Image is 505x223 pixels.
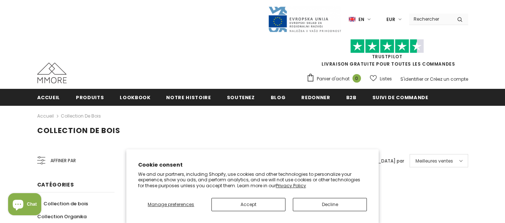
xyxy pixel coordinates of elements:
span: EUR [386,16,395,23]
img: Cas MMORE [37,63,67,83]
a: S'identifier [400,76,423,82]
a: Collection de bois [61,113,101,119]
a: Collection Organika [37,210,87,223]
span: Collection de bois [37,125,120,136]
span: Catégories [37,181,74,188]
span: Lookbook [120,94,150,101]
span: Collection Organika [37,213,87,220]
span: soutenez [227,94,255,101]
img: Javni Razpis [268,6,341,33]
a: Accueil [37,89,60,105]
span: Suivi de commande [372,94,428,101]
button: Manage preferences [138,198,204,211]
img: Faites confiance aux étoiles pilotes [350,39,424,53]
span: Panier d'achat [317,75,350,83]
span: Accueil [37,94,60,101]
span: or [424,76,429,82]
label: [GEOGRAPHIC_DATA] par [346,157,404,165]
span: Collection de bois [43,200,88,207]
a: Collection de bois [37,197,88,210]
span: B2B [346,94,357,101]
span: Manage preferences [148,201,194,208]
a: Lookbook [120,89,150,105]
a: Privacy Policy [276,182,306,189]
a: Javni Razpis [268,16,341,22]
span: Meilleures ventes [415,157,453,165]
a: Blog [271,89,286,105]
a: Panier d'achat 0 [306,73,365,84]
a: TrustPilot [372,53,403,60]
span: Blog [271,94,286,101]
a: Redonner [301,89,330,105]
inbox-online-store-chat: Shopify online store chat [6,193,43,217]
span: Affiner par [50,157,76,165]
span: Redonner [301,94,330,101]
span: Listes [380,75,392,83]
a: Suivi de commande [372,89,428,105]
span: 0 [353,74,361,83]
a: Créez un compte [430,76,468,82]
a: Listes [370,72,392,85]
button: Accept [211,198,285,211]
img: i-lang-1.png [349,16,355,22]
span: Notre histoire [166,94,211,101]
h2: Cookie consent [138,161,367,169]
span: en [358,16,364,23]
p: We and our partners, including Shopify, use cookies and other technologies to personalize your ex... [138,171,367,189]
span: Produits [76,94,104,101]
a: Accueil [37,112,54,121]
a: B2B [346,89,357,105]
a: soutenez [227,89,255,105]
button: Decline [293,198,367,211]
span: LIVRAISON GRATUITE POUR TOUTES LES COMMANDES [306,42,468,67]
a: Notre histoire [166,89,211,105]
a: Produits [76,89,104,105]
input: Search Site [409,14,452,24]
